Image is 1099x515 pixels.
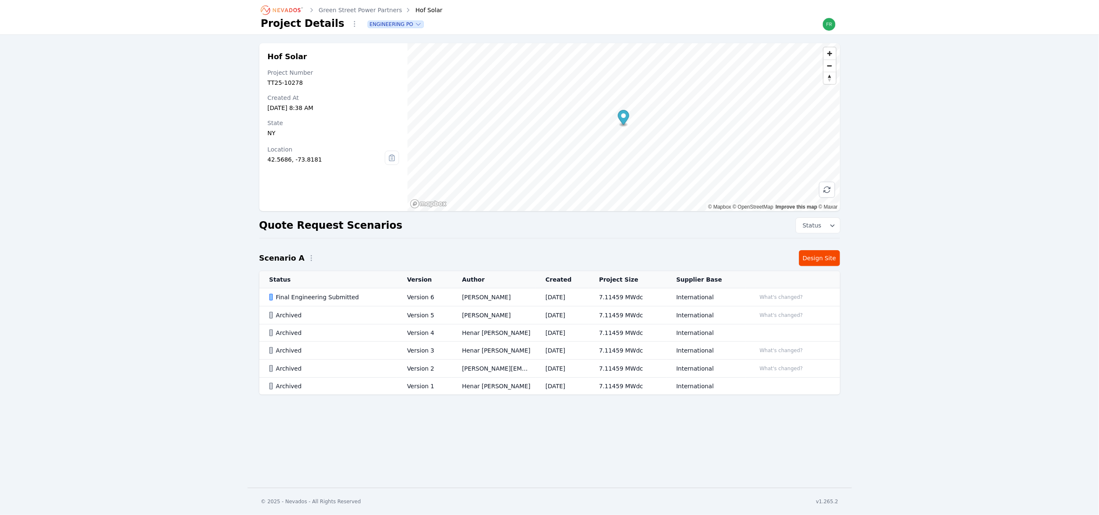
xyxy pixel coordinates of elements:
[535,271,589,288] th: Created
[268,94,399,102] div: Created At
[268,52,399,62] h2: Hof Solar
[796,218,840,233] button: Status
[319,6,402,14] a: Green Street Power Partners
[452,306,535,324] td: [PERSON_NAME]
[268,119,399,127] div: State
[268,155,385,164] div: 42.5686, -73.8181
[824,72,836,84] button: Reset bearing to north
[261,498,361,505] div: © 2025 - Nevados - All Rights Reserved
[589,288,666,306] td: 7.11459 MWdc
[756,364,807,373] button: What's changed?
[269,382,393,390] div: Archived
[269,329,393,337] div: Archived
[816,498,838,505] div: v1.265.2
[268,104,399,112] div: [DATE] 8:38 AM
[589,342,666,360] td: 7.11459 MWdc
[708,204,731,210] a: Mapbox
[666,324,746,342] td: International
[259,271,397,288] th: Status
[535,324,589,342] td: [DATE]
[269,293,393,301] div: Final Engineering Submitted
[666,378,746,395] td: International
[756,293,807,302] button: What's changed?
[269,311,393,319] div: Archived
[368,21,423,28] button: Engineering PO
[269,364,393,373] div: Archived
[775,204,817,210] a: Improve this map
[407,43,840,211] canvas: Map
[756,311,807,320] button: What's changed?
[268,78,399,87] div: TT25-10278
[589,360,666,378] td: 7.11459 MWdc
[666,271,746,288] th: Supplier Base
[410,199,447,209] a: Mapbox homepage
[259,252,305,264] h2: Scenario A
[397,306,452,324] td: Version 5
[535,288,589,306] td: [DATE]
[824,60,836,72] button: Zoom out
[535,306,589,324] td: [DATE]
[733,204,773,210] a: OpenStreetMap
[268,145,385,154] div: Location
[819,204,838,210] a: Maxar
[259,219,402,232] h2: Quote Request Scenarios
[259,288,840,306] tr: Final Engineering SubmittedVersion 6[PERSON_NAME][DATE]7.11459 MWdcInternationalWhat's changed?
[535,360,589,378] td: [DATE]
[259,342,840,360] tr: ArchivedVersion 3Henar [PERSON_NAME][DATE]7.11459 MWdcInternationalWhat's changed?
[822,18,836,31] img: frida.manzo@nevados.solar
[666,306,746,324] td: International
[397,360,452,378] td: Version 2
[589,324,666,342] td: 7.11459 MWdc
[452,324,535,342] td: Henar [PERSON_NAME]
[589,271,666,288] th: Project Size
[397,324,452,342] td: Version 4
[589,306,666,324] td: 7.11459 MWdc
[404,6,442,14] div: Hof Solar
[799,221,822,230] span: Status
[397,288,452,306] td: Version 6
[452,342,535,360] td: Henar [PERSON_NAME]
[269,346,393,355] div: Archived
[397,378,452,395] td: Version 1
[618,110,629,127] div: Map marker
[452,288,535,306] td: [PERSON_NAME]
[268,129,399,137] div: NY
[666,342,746,360] td: International
[259,324,840,342] tr: ArchivedVersion 4Henar [PERSON_NAME][DATE]7.11459 MWdcInternational
[452,271,535,288] th: Author
[261,3,443,17] nav: Breadcrumb
[452,378,535,395] td: Henar [PERSON_NAME]
[259,360,840,378] tr: ArchivedVersion 2[PERSON_NAME][EMAIL_ADDRESS][PERSON_NAME][DOMAIN_NAME][DATE]7.11459 MWdcInternat...
[261,17,345,30] h1: Project Details
[259,306,840,324] tr: ArchivedVersion 5[PERSON_NAME][DATE]7.11459 MWdcInternationalWhat's changed?
[452,360,535,378] td: [PERSON_NAME][EMAIL_ADDRESS][PERSON_NAME][DOMAIN_NAME]
[397,342,452,360] td: Version 3
[589,378,666,395] td: 7.11459 MWdc
[268,68,399,77] div: Project Number
[535,378,589,395] td: [DATE]
[397,271,452,288] th: Version
[799,250,840,266] a: Design Site
[666,288,746,306] td: International
[259,378,840,395] tr: ArchivedVersion 1Henar [PERSON_NAME][DATE]7.11459 MWdcInternational
[824,47,836,60] button: Zoom in
[666,360,746,378] td: International
[756,346,807,355] button: What's changed?
[535,342,589,360] td: [DATE]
